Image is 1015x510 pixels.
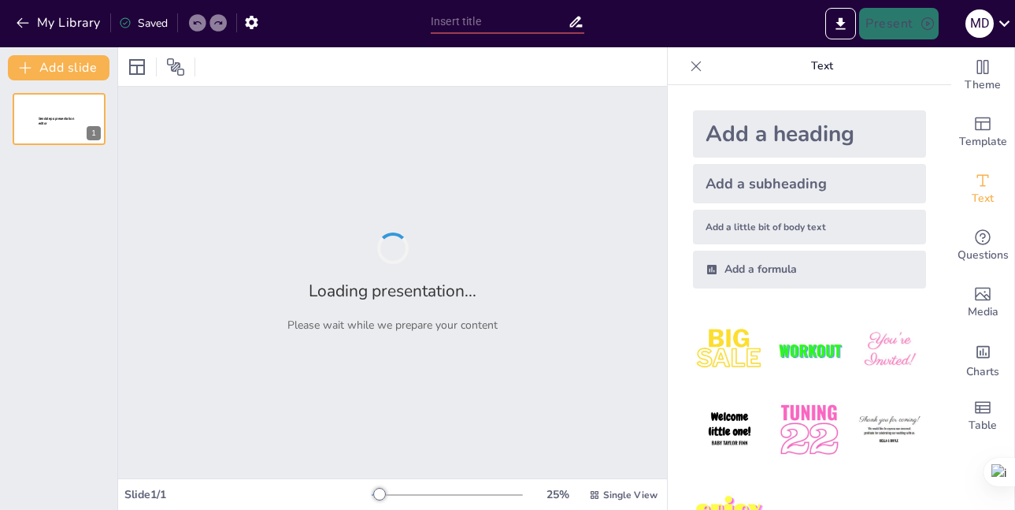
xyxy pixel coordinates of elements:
div: 1 [13,93,106,145]
button: Add slide [8,55,109,80]
div: Layout [124,54,150,80]
img: 5.jpeg [772,393,846,467]
p: Text [709,47,935,85]
div: Add charts and graphs [951,331,1014,388]
div: Add a little bit of body text [693,210,926,244]
img: 6.jpeg [853,393,926,467]
div: Add a table [951,388,1014,445]
p: Please wait while we prepare your content [287,318,498,333]
button: Export to PowerPoint [825,8,856,39]
div: Change the overall theme [951,47,1014,104]
img: 4.jpeg [693,393,766,467]
div: Add ready made slides [951,104,1014,161]
span: Position [166,58,185,76]
div: Add a subheading [693,164,926,203]
div: Get real-time input from your audience [951,218,1014,274]
div: Add a formula [693,251,926,289]
div: Add text boxes [951,161,1014,218]
button: m d [965,8,994,39]
span: Table [969,417,997,434]
h2: Loading presentation... [309,280,476,302]
span: Media [968,303,998,321]
span: Charts [966,363,999,381]
span: Template [959,133,1007,151]
div: 1 [87,126,101,140]
img: 1.jpeg [693,314,766,387]
button: My Library [12,10,107,35]
div: Saved [119,16,168,31]
div: Add images, graphics, shapes or video [951,274,1014,331]
img: 3.jpeg [853,314,926,387]
div: 25 % [539,487,576,502]
span: Theme [965,76,1001,94]
img: 2.jpeg [772,314,846,387]
span: Text [972,190,994,207]
span: Sendsteps presentation editor [39,117,74,125]
span: Single View [603,489,658,501]
div: Add a heading [693,110,926,158]
button: Present [859,8,938,39]
div: Slide 1 / 1 [124,487,372,502]
input: Insert title [431,10,568,33]
span: Questions [958,247,1009,264]
div: m d [965,9,994,38]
